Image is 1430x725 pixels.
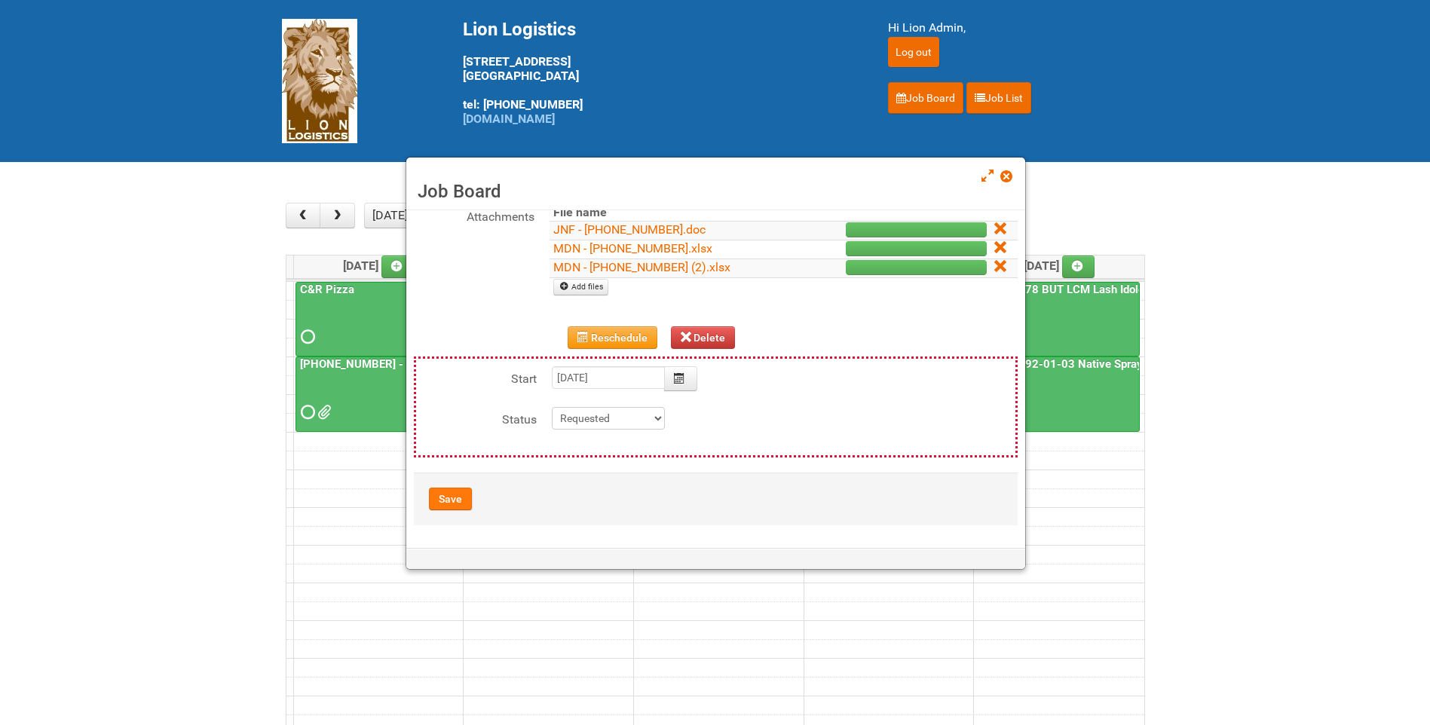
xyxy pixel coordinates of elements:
a: Add an event [1062,255,1095,278]
div: [STREET_ADDRESS] [GEOGRAPHIC_DATA] tel: [PHONE_NUMBER] [463,19,850,126]
button: Reschedule [568,326,657,349]
th: File name [550,204,788,222]
a: Job Board [888,82,963,114]
span: Lion Logistics [463,19,576,40]
a: 25-047392-01-03 Native Spray Rapid Response [977,357,1230,371]
a: Add an event [381,255,415,278]
a: Lion Logistics [282,73,357,87]
label: Start [416,366,537,388]
span: MDN - 25-055556-01.xlsx JNF - 25-055556-01.doc [317,407,328,418]
span: Requested [301,407,311,418]
a: 25-058978 BUT LCM Lash Idole US / Retest [977,283,1208,296]
a: C&R Pizza [295,282,459,357]
div: Hi Lion Admin, [888,19,1149,37]
img: Lion Logistics [282,19,357,143]
a: MDN - [PHONE_NUMBER].xlsx [553,241,712,255]
span: [DATE] [343,258,415,273]
label: Attachments [414,204,534,226]
a: [PHONE_NUMBER] - Naked Reformulation [297,357,516,371]
input: Log out [888,37,939,67]
a: C&R Pizza [297,283,357,296]
a: 25-058978 BUT LCM Lash Idole US / Retest [975,282,1140,357]
a: Add files [553,279,608,295]
button: Save [429,488,472,510]
button: Delete [671,326,736,349]
a: MDN - [PHONE_NUMBER] (2).xlsx [553,260,730,274]
span: [DATE] [1024,258,1095,273]
label: Status [416,407,537,429]
span: Requested [301,332,311,342]
a: JNF - [PHONE_NUMBER].doc [553,222,706,237]
h3: Job Board [418,180,1014,203]
a: [PHONE_NUMBER] - Naked Reformulation [295,356,459,432]
a: 25-047392-01-03 Native Spray Rapid Response [975,356,1140,432]
a: [DOMAIN_NAME] [463,112,555,126]
button: Calendar [664,366,697,391]
button: [DATE] [364,203,415,228]
a: Job List [966,82,1031,114]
